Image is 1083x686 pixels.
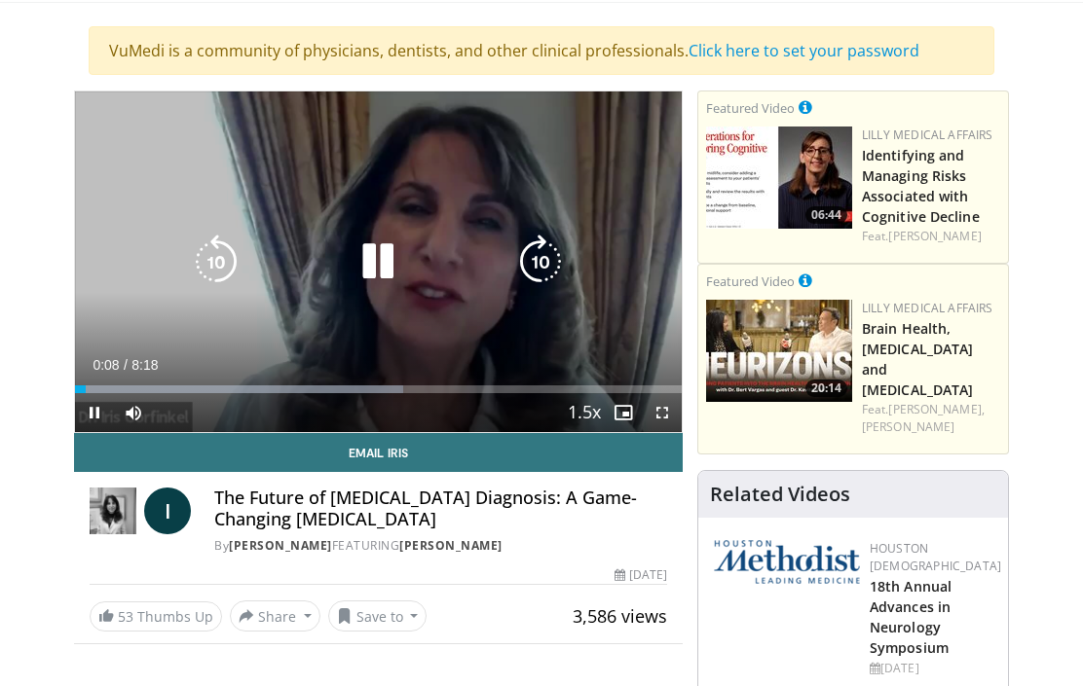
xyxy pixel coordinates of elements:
[706,300,852,402] a: 20:14
[689,40,919,61] a: Click here to set your password
[90,601,222,632] a: 53 Thumbs Up
[706,126,852,229] img: fc5f84e2-5eb7-4c65-9fa9-08971b8c96b8.jpg.150x105_q85_crop-smart_upscale.jpg
[710,483,850,506] h4: Related Videos
[706,99,795,117] small: Featured Video
[862,418,954,435] a: [PERSON_NAME]
[714,540,860,584] img: 5e4488cc-e109-4a4e-9fd9-73bb9237ee91.png.150x105_q85_autocrop_double_scale_upscale_version-0.2.png
[90,487,136,534] img: Dr. Iris Gorfinkel
[862,228,1000,245] div: Feat.
[862,401,1000,436] div: Feat.
[862,300,993,316] a: Lilly Medical Affairs
[93,357,119,373] span: 0:08
[706,272,795,290] small: Featured Video
[870,577,952,657] a: 18th Annual Advances in Neurology Symposium
[144,487,191,534] a: I
[230,600,320,632] button: Share
[706,300,852,402] img: ca157f26-4c4a-49fd-8611-8e91f7be245d.png.150x105_q85_crop-smart_upscale.jpg
[565,393,604,432] button: Playback Rate
[888,401,984,417] a: [PERSON_NAME],
[114,393,153,432] button: Mute
[328,600,428,632] button: Save to
[75,393,114,432] button: Pause
[805,379,847,397] span: 20:14
[75,91,682,432] video-js: Video Player
[573,604,667,628] span: 3,586 views
[870,660,1001,677] div: [DATE]
[229,537,332,554] a: [PERSON_NAME]
[124,357,128,373] span: /
[888,228,981,244] a: [PERSON_NAME]
[214,537,667,555] div: By FEATURING
[399,537,503,554] a: [PERSON_NAME]
[604,393,643,432] button: Enable picture-in-picture mode
[862,319,973,399] a: Brain Health, [MEDICAL_DATA] and [MEDICAL_DATA]
[643,393,682,432] button: Fullscreen
[870,540,1001,574] a: Houston [DEMOGRAPHIC_DATA]
[118,607,133,626] span: 53
[706,126,852,229] a: 06:44
[131,357,158,373] span: 8:18
[862,146,980,226] a: Identifying and Managing Risks Associated with Cognitive Decline
[214,487,667,529] h4: The Future of [MEDICAL_DATA] Diagnosis: A Game-Changing [MEDICAL_DATA]
[75,385,682,393] div: Progress Bar
[805,206,847,224] span: 06:44
[74,433,683,472] a: Email Iris
[89,26,994,75] div: VuMedi is a community of physicians, dentists, and other clinical professionals.
[862,126,993,143] a: Lilly Medical Affairs
[615,566,667,584] div: [DATE]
